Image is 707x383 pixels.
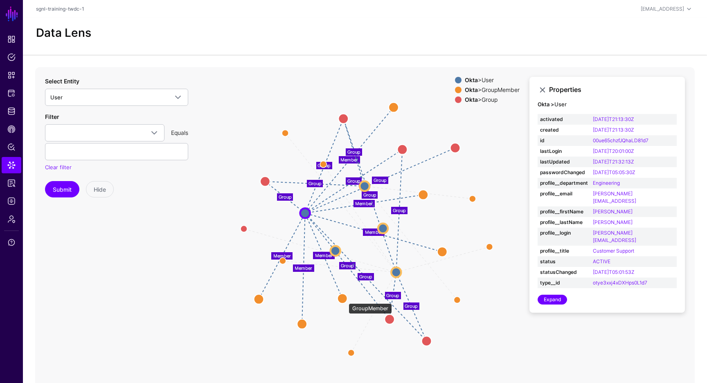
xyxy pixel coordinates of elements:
span: Data Lens [7,161,16,169]
div: > User [463,77,521,83]
text: Group [347,149,360,155]
strong: profile__department [540,179,588,187]
text: Member [315,252,333,258]
label: Select Entity [45,77,79,85]
span: Protected Systems [7,89,16,97]
strong: created [540,126,588,134]
a: [DATE]T21:13:30Z [593,127,634,133]
h3: Properties [549,86,677,94]
a: Expand [538,295,567,305]
strong: lastLogin [540,148,588,155]
strong: profile__email [540,190,588,197]
a: otye3xxj4xDXHps0L1d7 [593,280,647,286]
strong: profile__lastName [540,219,588,226]
strong: Okta > [538,101,554,108]
a: Engineering [593,180,620,186]
strong: statusChanged [540,269,588,276]
text: Group [386,292,399,298]
a: [PERSON_NAME] [593,208,633,215]
span: User [50,94,63,101]
a: 00ue65chzfJQhaLD81d7 [593,137,648,143]
strong: Okta [465,76,478,83]
a: Data Lens [2,157,21,173]
text: Group [279,194,292,199]
a: [DATE]T20:01:00Z [593,148,634,154]
strong: lastUpdated [540,158,588,166]
button: Submit [45,181,79,197]
span: Admin [7,215,16,223]
div: [EMAIL_ADDRESS] [641,5,684,13]
text: Group [347,178,360,184]
a: [DATE]T21:32:13Z [593,159,634,165]
a: Snippets [2,67,21,83]
a: sgnl-training-twdc-1 [36,6,84,12]
a: Policy Lens [2,139,21,155]
a: CAEP Hub [2,121,21,137]
text: Group [308,180,322,186]
span: CAEP Hub [7,125,16,133]
div: > GroupMember [463,87,521,93]
a: [PERSON_NAME][EMAIL_ADDRESS] [593,190,636,204]
a: SGNL [5,5,19,23]
a: [PERSON_NAME][EMAIL_ADDRESS] [593,230,636,243]
span: Policy Lens [7,143,16,151]
strong: activated [540,116,588,123]
span: Policies [7,53,16,61]
div: > Group [463,96,521,103]
text: Group [374,177,387,183]
a: Policies [2,49,21,65]
h2: Data Lens [36,26,91,40]
strong: status [540,258,588,265]
text: Member [340,157,358,163]
label: Filter [45,112,59,121]
text: Member [355,201,373,206]
span: Snippets [7,71,16,79]
a: [DATE]T05:01:53Z [593,269,634,275]
text: Group [359,274,372,280]
strong: profile__login [540,229,588,237]
text: Member [273,253,291,258]
text: Member [365,229,383,235]
div: Equals [168,128,191,137]
text: Group [393,208,406,213]
button: Hide [86,181,114,197]
a: Identity Data Fabric [2,103,21,119]
span: Dashboard [7,35,16,43]
strong: profile__firstName [540,208,588,215]
span: Support [7,238,16,246]
a: Dashboard [2,31,21,47]
a: Protected Systems [2,85,21,101]
span: Reports [7,179,16,187]
a: Admin [2,211,21,227]
h4: User [538,101,677,108]
strong: Okta [465,96,478,103]
text: Group [317,163,331,168]
a: [DATE]T21:13:30Z [593,116,634,122]
span: Identity Data Fabric [7,107,16,115]
a: Customer Support [593,248,634,254]
a: ACTIVE [593,258,610,264]
strong: id [540,137,588,144]
strong: type__id [540,279,588,287]
text: Group [405,303,418,309]
strong: passwordChanged [540,169,588,176]
text: Group [363,192,376,198]
a: [PERSON_NAME] [593,219,633,225]
span: Logs [7,197,16,205]
a: Reports [2,175,21,191]
strong: profile__title [540,247,588,255]
div: GroupMember [349,303,392,314]
a: [DATE]T05:05:30Z [593,169,635,175]
text: Member [295,265,312,271]
strong: Okta [465,86,478,93]
a: Clear filter [45,164,72,170]
a: Logs [2,193,21,209]
text: Group [341,263,354,269]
